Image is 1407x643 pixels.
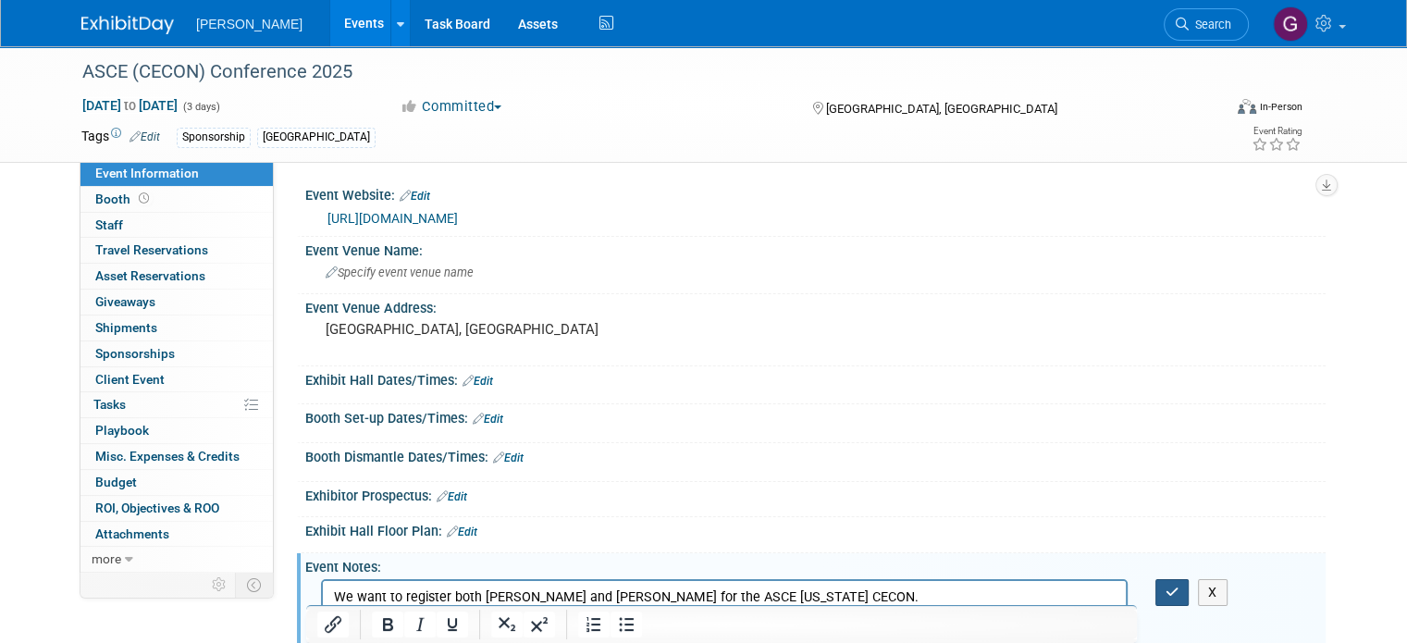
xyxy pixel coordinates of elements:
[305,517,1326,541] div: Exhibit Hall Floor Plan:
[317,612,349,637] button: Insert/edit link
[95,475,137,489] span: Budget
[305,404,1326,428] div: Booth Set-up Dates/Times:
[80,315,273,340] a: Shipments
[80,290,273,315] a: Giveaways
[305,553,1326,576] div: Event Notes:
[93,397,126,412] span: Tasks
[326,266,474,279] span: Specify event venue name
[372,612,403,637] button: Bold
[1273,6,1308,42] img: Genee' Mengarelli
[611,612,642,637] button: Bullet list
[578,612,610,637] button: Numbered list
[95,372,165,387] span: Client Event
[437,490,467,503] a: Edit
[177,128,251,147] div: Sponsorship
[400,190,430,203] a: Edit
[80,496,273,521] a: ROI, Objectives & ROO
[493,451,524,464] a: Edit
[1252,127,1302,136] div: Event Rating
[236,573,274,597] td: Toggle Event Tabs
[326,321,710,338] pre: [GEOGRAPHIC_DATA], [GEOGRAPHIC_DATA]
[463,375,493,388] a: Edit
[76,56,1199,89] div: ASCE (CECON) Conference 2025
[80,392,273,417] a: Tasks
[95,217,123,232] span: Staff
[95,320,157,335] span: Shipments
[404,612,436,637] button: Italic
[1122,96,1302,124] div: Event Format
[257,128,376,147] div: [GEOGRAPHIC_DATA]
[80,213,273,238] a: Staff
[81,97,179,114] span: [DATE] [DATE]
[181,101,220,113] span: (3 days)
[95,166,199,180] span: Event Information
[305,181,1326,205] div: Event Website:
[95,294,155,309] span: Giveaways
[305,482,1326,506] div: Exhibitor Prospectus:
[95,346,175,361] span: Sponsorships
[305,294,1326,317] div: Event Venue Address:
[305,237,1326,260] div: Event Venue Name:
[327,211,458,226] a: [URL][DOMAIN_NAME]
[80,547,273,572] a: more
[80,418,273,443] a: Playbook
[473,413,503,426] a: Edit
[80,238,273,263] a: Travel Reservations
[1259,100,1302,114] div: In-Person
[80,522,273,547] a: Attachments
[437,612,468,637] button: Underline
[80,470,273,495] a: Budget
[81,127,160,148] td: Tags
[491,612,523,637] button: Subscript
[81,16,174,34] img: ExhibitDay
[204,573,236,597] td: Personalize Event Tab Strip
[80,341,273,366] a: Sponsorships
[826,102,1057,116] span: [GEOGRAPHIC_DATA], [GEOGRAPHIC_DATA]
[135,192,153,205] span: Booth not reserved yet
[394,97,510,117] button: Committed
[524,612,555,637] button: Superscript
[130,130,160,143] a: Edit
[80,367,273,392] a: Client Event
[1164,8,1249,41] a: Search
[92,551,121,566] span: more
[95,501,219,515] span: ROI, Objectives & ROO
[305,366,1326,390] div: Exhibit Hall Dates/Times:
[196,17,302,31] span: [PERSON_NAME]
[305,443,1326,467] div: Booth Dismantle Dates/Times:
[95,449,240,464] span: Misc. Expenses & Credits
[80,264,273,289] a: Asset Reservations
[1189,18,1231,31] span: Search
[121,98,139,113] span: to
[80,444,273,469] a: Misc. Expenses & Credits
[80,187,273,212] a: Booth
[95,242,208,257] span: Travel Reservations
[1238,99,1256,114] img: Format-Inperson.png
[95,192,153,206] span: Booth
[447,526,477,538] a: Edit
[80,161,273,186] a: Event Information
[1198,579,1228,606] button: X
[95,423,149,438] span: Playbook
[95,526,169,541] span: Attachments
[95,268,205,283] span: Asset Reservations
